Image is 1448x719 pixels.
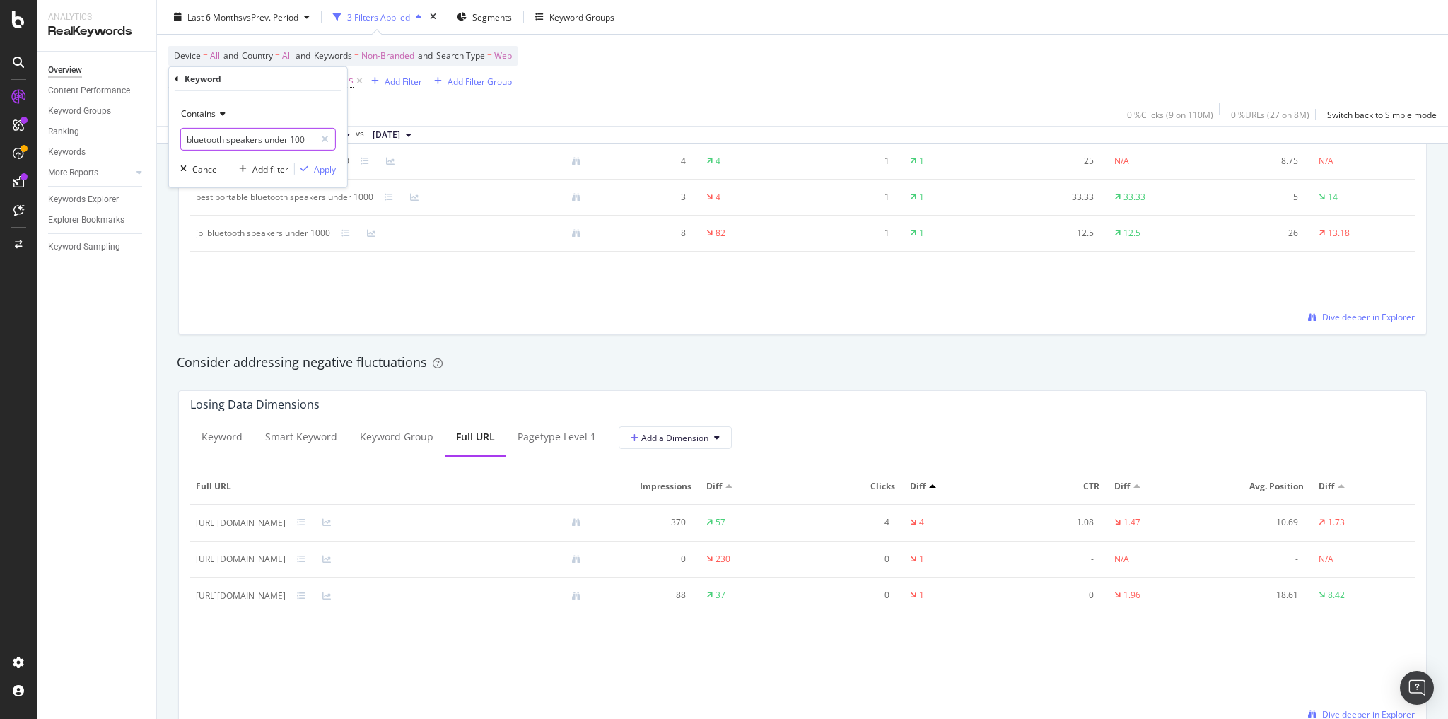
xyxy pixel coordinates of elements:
[604,227,685,240] div: 8
[706,480,722,493] span: Diff
[356,127,367,140] span: vs
[282,46,292,66] span: All
[252,163,288,175] div: Add filter
[1216,589,1297,602] div: 18.61
[243,11,298,23] span: vs Prev. Period
[1328,191,1338,204] div: 14
[1328,516,1345,529] div: 1.73
[1012,227,1094,240] div: 12.5
[275,49,280,62] span: =
[48,83,130,98] div: Content Performance
[487,49,492,62] span: =
[604,191,685,204] div: 3
[1123,191,1145,204] div: 33.33
[242,49,273,62] span: Country
[919,191,924,204] div: 1
[48,124,146,139] a: Ranking
[448,75,512,87] div: Add Filter Group
[716,553,730,566] div: 230
[373,129,400,141] span: 2025 Mar. 25th
[48,240,120,255] div: Keyword Sampling
[48,145,86,160] div: Keywords
[1400,671,1434,705] div: Open Intercom Messenger
[1216,155,1297,168] div: 8.75
[1123,589,1140,602] div: 1.96
[808,155,889,168] div: 1
[919,589,924,602] div: 1
[1012,589,1094,602] div: 0
[1114,553,1129,566] div: N/A
[196,517,286,530] div: [URL][DOMAIN_NAME]
[314,49,352,62] span: Keywords
[185,73,221,85] div: Keyword
[1231,108,1309,120] div: 0 % URLs ( 27 on 8M )
[472,11,512,23] span: Segments
[48,23,145,40] div: RealKeywords
[1319,480,1334,493] span: Diff
[196,480,589,493] span: Full URL
[436,49,485,62] span: Search Type
[192,163,219,175] div: Cancel
[202,430,243,444] div: Keyword
[48,165,132,180] a: More Reports
[808,227,889,240] div: 1
[716,516,725,529] div: 57
[631,432,708,444] span: Add a Dimension
[175,162,219,176] button: Cancel
[1319,155,1333,168] div: N/A
[366,73,422,90] button: Add Filter
[48,11,145,23] div: Analytics
[604,553,685,566] div: 0
[48,83,146,98] a: Content Performance
[910,480,926,493] span: Diff
[295,162,336,176] button: Apply
[604,155,685,168] div: 4
[919,227,924,240] div: 1
[1012,516,1094,529] div: 1.08
[48,124,79,139] div: Ranking
[456,430,495,444] div: Full URL
[354,49,359,62] span: =
[265,430,337,444] div: Smart Keyword
[1327,108,1437,120] div: Switch back to Simple mode
[327,6,427,28] button: 3 Filters Applied
[203,49,208,62] span: =
[48,63,146,78] a: Overview
[919,516,924,529] div: 4
[1321,103,1437,126] button: Switch back to Simple mode
[187,11,243,23] span: Last 6 Months
[1012,553,1094,566] div: -
[619,426,732,449] button: Add a Dimension
[808,553,889,566] div: 0
[190,397,320,411] div: Losing Data Dimensions
[1012,155,1094,168] div: 25
[1114,480,1130,493] span: Diff
[808,516,889,529] div: 4
[48,145,146,160] a: Keywords
[1328,227,1350,240] div: 13.18
[604,516,685,529] div: 370
[360,430,433,444] div: Keyword Group
[347,11,410,23] div: 3 Filters Applied
[196,191,373,204] div: best portable bluetooth speakers under 1000
[196,553,286,566] div: [URL][DOMAIN_NAME]
[314,163,336,175] div: Apply
[716,589,725,602] div: 37
[233,162,288,176] button: Add filter
[1216,227,1297,240] div: 26
[1216,480,1303,493] span: Avg. Position
[48,192,119,207] div: Keywords Explorer
[716,227,725,240] div: 82
[196,227,330,240] div: jbl bluetooth speakers under 1000
[1127,108,1213,120] div: 0 % Clicks ( 9 on 110M )
[1216,516,1297,529] div: 10.69
[196,590,286,602] div: [URL][DOMAIN_NAME]
[451,6,518,28] button: Segments
[48,240,146,255] a: Keyword Sampling
[530,6,620,28] button: Keyword Groups
[168,6,315,28] button: Last 6 MonthsvsPrev. Period
[808,589,889,602] div: 0
[1012,191,1094,204] div: 33.33
[1322,311,1415,323] span: Dive deeper in Explorer
[919,553,924,566] div: 1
